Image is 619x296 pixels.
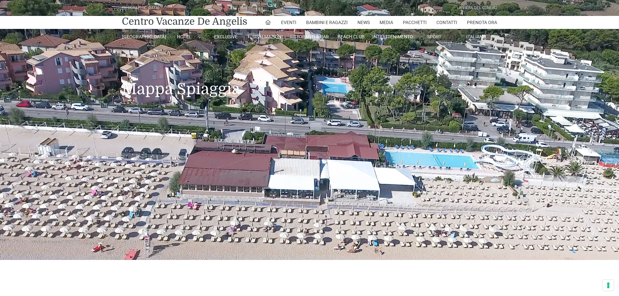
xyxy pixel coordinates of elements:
a: [GEOGRAPHIC_DATA] [122,34,163,40]
a: Ristoranti & Bar [289,34,330,40]
small: Rooms & Suites [247,39,288,45]
a: Pacchetti [403,16,427,29]
a: Prenota Ora [467,16,497,29]
a: Beach Club [330,34,372,40]
a: SportAll Season Tennis [414,34,455,46]
a: Bambini e Ragazzi [306,16,348,29]
a: News [357,16,370,29]
small: All Season Tennis [414,39,455,45]
div: [GEOGRAPHIC_DATA] [122,5,159,11]
a: Exclusive [205,34,247,40]
a: Contatti [436,16,457,29]
a: Media [380,16,393,29]
div: Riviera Del Conero [459,5,497,11]
h1: Mappa Spiaggia [122,51,497,108]
a: SistemazioniRooms & Suites [247,34,289,46]
span: Italiano [466,34,486,39]
a: Eventi [281,16,296,29]
a: Intrattenimento [372,34,414,40]
a: Centro Vacanze De Angelis [122,15,247,28]
a: Hotel [163,34,205,40]
a: Italiano [456,34,497,40]
button: Le tue preferenze relative al consenso per le tecnologie di tracciamento [603,280,614,291]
